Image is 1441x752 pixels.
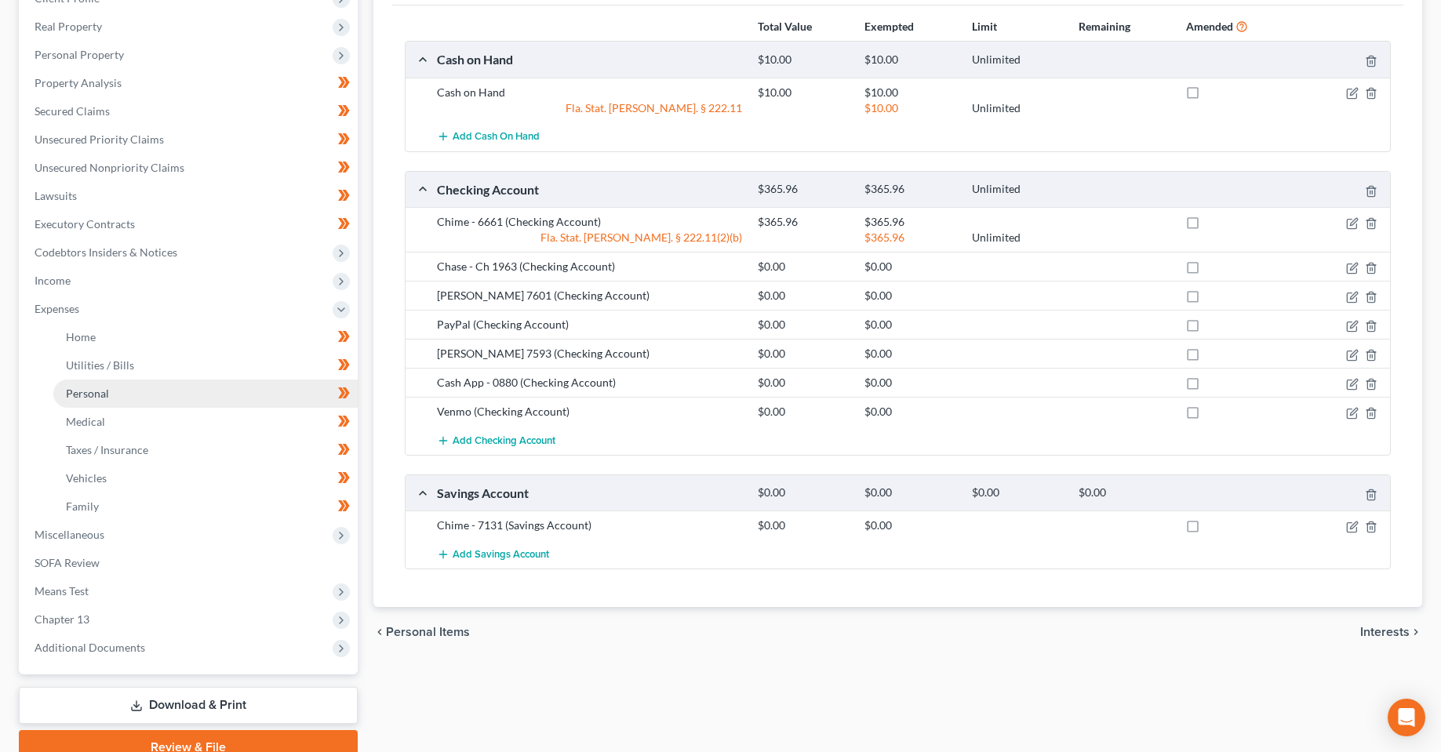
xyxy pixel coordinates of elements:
[857,85,963,100] div: $10.00
[429,518,750,533] div: Chime - 7131 (Savings Account)
[35,556,100,569] span: SOFA Review
[66,387,109,400] span: Personal
[35,133,164,146] span: Unsecured Priority Claims
[22,69,358,97] a: Property Analysis
[35,104,110,118] span: Secured Claims
[750,214,857,230] div: $365.96
[35,302,79,315] span: Expenses
[429,51,750,67] div: Cash on Hand
[857,375,963,391] div: $0.00
[750,375,857,391] div: $0.00
[386,626,470,638] span: Personal Items
[35,161,184,174] span: Unsecured Nonpriority Claims
[429,375,750,391] div: Cash App - 0880 (Checking Account)
[429,259,750,274] div: Chase - Ch 1963 (Checking Account)
[429,214,750,230] div: Chime - 6661 (Checking Account)
[1410,626,1422,638] i: chevron_right
[22,210,358,238] a: Executory Contracts
[964,182,1071,197] div: Unlimited
[429,485,750,501] div: Savings Account
[66,500,99,513] span: Family
[437,122,540,151] button: Add Cash on Hand
[857,53,963,67] div: $10.00
[857,230,963,245] div: $365.96
[53,436,358,464] a: Taxes / Insurance
[22,97,358,125] a: Secured Claims
[857,346,963,361] div: $0.00
[437,539,549,569] button: Add Savings Account
[437,426,555,455] button: Add Checking Account
[429,317,750,332] div: PayPal (Checking Account)
[429,346,750,361] div: [PERSON_NAME] 7593 (Checking Account)
[35,584,89,598] span: Means Test
[66,330,96,343] span: Home
[964,485,1071,500] div: $0.00
[857,485,963,500] div: $0.00
[35,641,145,654] span: Additional Documents
[1360,626,1410,638] span: Interests
[22,182,358,210] a: Lawsuits
[453,131,540,143] span: Add Cash on Hand
[857,288,963,303] div: $0.00
[35,612,89,626] span: Chapter 13
[857,182,963,197] div: $365.96
[53,323,358,351] a: Home
[35,76,122,89] span: Property Analysis
[750,404,857,420] div: $0.00
[1079,20,1130,33] strong: Remaining
[35,528,104,541] span: Miscellaneous
[857,259,963,274] div: $0.00
[857,214,963,230] div: $365.96
[750,53,857,67] div: $10.00
[35,245,177,259] span: Codebtors Insiders & Notices
[35,217,135,231] span: Executory Contracts
[66,443,148,456] span: Taxes / Insurance
[66,471,107,485] span: Vehicles
[857,518,963,533] div: $0.00
[857,317,963,332] div: $0.00
[429,181,750,198] div: Checking Account
[964,100,1071,116] div: Unlimited
[429,288,750,303] div: [PERSON_NAME] 7601 (Checking Account)
[35,274,71,287] span: Income
[750,288,857,303] div: $0.00
[22,154,358,182] a: Unsecured Nonpriority Claims
[35,48,124,61] span: Personal Property
[750,346,857,361] div: $0.00
[857,404,963,420] div: $0.00
[53,464,358,492] a: Vehicles
[453,548,549,561] span: Add Savings Account
[964,230,1071,245] div: Unlimited
[1186,20,1233,33] strong: Amended
[53,492,358,521] a: Family
[429,230,750,245] div: Fla. Stat. [PERSON_NAME]. § 222.11(2)(b)
[857,100,963,116] div: $10.00
[373,626,386,638] i: chevron_left
[53,380,358,408] a: Personal
[1071,485,1177,500] div: $0.00
[373,626,470,638] button: chevron_left Personal Items
[19,687,358,724] a: Download & Print
[22,125,358,154] a: Unsecured Priority Claims
[35,20,102,33] span: Real Property
[750,317,857,332] div: $0.00
[429,85,750,100] div: Cash on Hand
[750,485,857,500] div: $0.00
[972,20,997,33] strong: Limit
[758,20,812,33] strong: Total Value
[864,20,914,33] strong: Exempted
[66,358,134,372] span: Utilities / Bills
[429,404,750,420] div: Venmo (Checking Account)
[750,518,857,533] div: $0.00
[1360,626,1422,638] button: Interests chevron_right
[35,189,77,202] span: Lawsuits
[964,53,1071,67] div: Unlimited
[53,351,358,380] a: Utilities / Bills
[750,182,857,197] div: $365.96
[66,415,105,428] span: Medical
[1388,699,1425,736] div: Open Intercom Messenger
[750,85,857,100] div: $10.00
[453,434,555,447] span: Add Checking Account
[22,549,358,577] a: SOFA Review
[429,100,750,116] div: Fla. Stat. [PERSON_NAME]. § 222.11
